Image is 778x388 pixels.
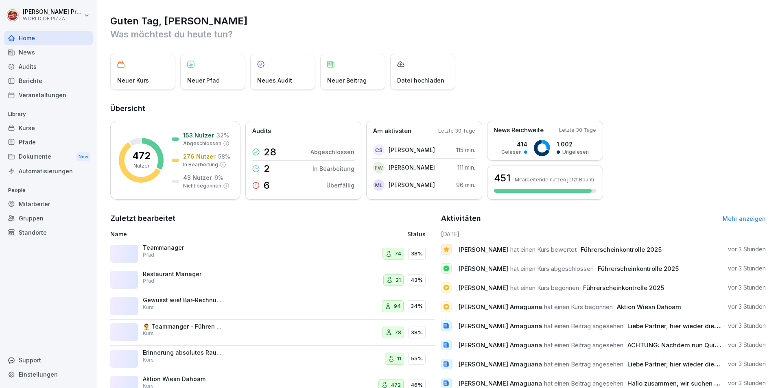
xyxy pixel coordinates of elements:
a: Mitarbeiter [4,197,93,211]
p: 21 [396,276,401,284]
p: 34% [411,302,423,310]
p: Pfad [143,251,154,259]
a: Restaurant ManagerPfad2143% [110,267,435,294]
p: 58 % [218,152,230,161]
p: Status [407,230,426,238]
p: 👨‍💼 Teammanger - Führen und Motivation von Mitarbeitern [143,323,224,330]
p: Audits [252,126,271,136]
p: Kurs [143,356,154,364]
p: Library [4,108,93,121]
p: [PERSON_NAME] [389,146,435,154]
p: vor 3 Stunden [728,264,766,272]
p: 9 % [214,173,223,182]
p: 115 min. [456,146,475,154]
p: 38% [411,250,423,258]
p: News Reichweite [494,126,544,135]
p: 414 [501,140,527,148]
h1: Guten Tag, [PERSON_NAME] [110,15,766,28]
p: 38% [411,329,423,337]
p: Mitarbeitende nutzen jetzt Bounti [515,177,594,183]
p: 43% [411,276,423,284]
div: New [76,152,90,161]
span: hat einen Beitrag angesehen [544,360,623,368]
div: Support [4,353,93,367]
p: Abgeschlossen [183,140,221,147]
p: Kurs [143,304,154,311]
p: Ungelesen [562,148,589,156]
p: Nutzer [133,162,149,170]
p: In Bearbeitung [313,164,354,173]
a: Berichte [4,74,93,88]
a: Standorte [4,225,93,240]
p: 74 [395,250,401,258]
p: vor 3 Stunden [728,245,766,253]
p: [PERSON_NAME] Proschwitz [23,9,82,15]
p: Teammanager [143,244,224,251]
p: vor 3 Stunden [728,283,766,292]
span: hat einen Beitrag angesehen [544,379,623,387]
div: Dokumente [4,149,93,164]
p: 1.002 [557,140,589,148]
p: Pfad [143,277,154,285]
p: Erinnerung absolutes Rauchverbot im Firmenfahrzeug [143,349,224,356]
span: [PERSON_NAME] Amaguana [458,341,542,349]
p: vor 3 Stunden [728,379,766,387]
h2: Zuletzt bearbeitet [110,213,435,224]
div: FW [373,162,385,173]
div: Pfade [4,135,93,149]
a: Home [4,31,93,45]
span: Führerscheinkontrolle 2025 [598,265,679,272]
span: [PERSON_NAME] Amaguana [458,360,542,368]
p: Gewusst wie! Bar-Rechnung korrekt in der Kasse verbuchen. [143,296,224,304]
a: 👨‍💼 Teammanger - Führen und Motivation von MitarbeiternKurs7838% [110,320,435,346]
p: Kurs [143,330,154,337]
a: Gruppen [4,211,93,225]
p: Neues Audit [257,76,292,85]
span: hat einen Kurs abgeschlossen [510,265,594,272]
p: Neuer Pfad [187,76,220,85]
a: Veranstaltungen [4,88,93,102]
p: 32 % [216,131,229,140]
p: 276 Nutzer [183,152,216,161]
span: hat einen Kurs begonnen [544,303,613,311]
p: vor 3 Stunden [728,360,766,368]
p: vor 3 Stunden [728,322,766,330]
p: Name [110,230,314,238]
span: hat einen Beitrag angesehen [544,341,623,349]
p: Letzte 30 Tage [559,126,596,134]
span: hat einen Kurs begonnen [510,284,579,292]
a: News [4,45,93,59]
span: hat einen Beitrag angesehen [544,322,623,330]
h6: [DATE] [441,230,766,238]
p: vor 3 Stunden [728,341,766,349]
a: TeammanagerPfad7438% [110,241,435,267]
h2: Aktivitäten [441,213,481,224]
span: Aktion Wiesn Dahoam [617,303,681,311]
a: DokumenteNew [4,149,93,164]
p: 43 Nutzer [183,173,212,182]
div: Kurse [4,121,93,135]
div: Audits [4,59,93,74]
p: 96 min. [456,181,475,189]
h2: Übersicht [110,103,766,114]
p: Restaurant Manager [143,270,224,278]
p: Abgeschlossen [310,148,354,156]
p: 11 [397,355,401,363]
a: Automatisierungen [4,164,93,178]
span: [PERSON_NAME] [458,246,508,253]
span: Führerscheinkontrolle 2025 [583,284,664,292]
p: Überfällig [326,181,354,190]
span: hat einen Kurs bewertet [510,246,577,253]
p: Gelesen [501,148,522,156]
p: Neuer Beitrag [327,76,367,85]
p: 78 [395,329,401,337]
span: Führerscheinkontrolle 2025 [581,246,662,253]
p: Was möchtest du heute tun? [110,28,766,41]
p: 111 min. [457,163,475,172]
p: In Bearbeitung [183,161,218,168]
